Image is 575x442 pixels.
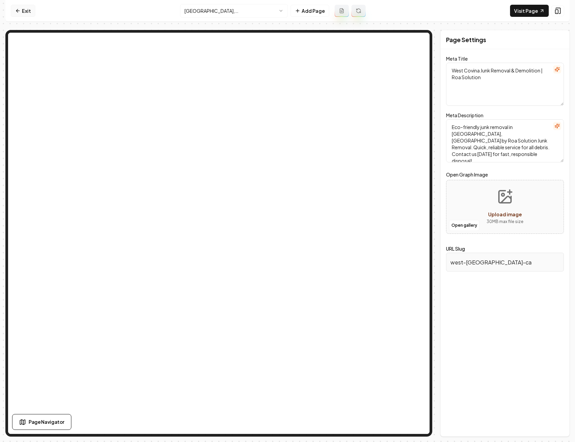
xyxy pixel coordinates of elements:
[446,112,483,118] label: Meta Description
[449,220,479,231] button: Open gallery
[481,183,529,230] button: Upload image
[351,5,366,17] button: Regenerate page
[446,170,564,179] label: Open Graph Image
[446,35,486,44] h2: Page Settings
[335,5,349,17] button: Add admin page prompt
[488,211,522,217] span: Upload image
[486,218,523,225] p: 30 MB max file size
[11,5,35,17] a: Exit
[510,5,549,17] a: Visit Page
[446,56,468,62] label: Meta Title
[29,418,64,425] span: Page Navigator
[446,246,465,252] label: URL Slug
[12,414,71,430] button: Page Navigator
[291,5,329,17] button: Add Page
